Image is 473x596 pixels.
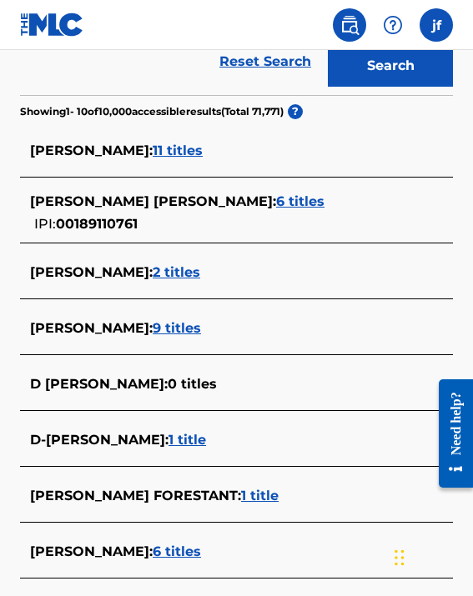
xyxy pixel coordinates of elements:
[56,216,138,232] span: 00189110761
[168,376,217,392] span: 0 titles
[169,432,206,448] span: 1 title
[328,45,453,87] button: Search
[390,516,473,596] iframe: Chat Widget
[30,193,276,209] span: [PERSON_NAME] [PERSON_NAME] :
[153,264,200,280] span: 2 titles
[30,376,168,392] span: D [PERSON_NAME] :
[426,363,473,505] iframe: Resource Center
[420,8,453,42] div: User Menu
[30,264,153,280] span: [PERSON_NAME] :
[241,488,279,503] span: 1 title
[34,216,56,232] span: IPI:
[153,543,201,559] span: 6 titles
[333,8,366,42] a: Public Search
[276,193,325,209] span: 6 titles
[20,104,284,119] p: Showing 1 - 10 of 10,000 accessible results (Total 71,771 )
[395,533,405,583] div: Drag
[30,432,169,448] span: D-[PERSON_NAME] :
[153,143,203,158] span: 11 titles
[30,143,153,158] span: [PERSON_NAME] :
[288,104,303,119] span: ?
[383,15,403,35] img: help
[30,543,153,559] span: [PERSON_NAME] :
[340,15,360,35] img: search
[30,320,153,336] span: [PERSON_NAME] :
[153,320,201,336] span: 9 titles
[20,13,84,37] img: MLC Logo
[376,8,410,42] div: Help
[30,488,241,503] span: [PERSON_NAME] FORESTANT :
[211,43,320,80] a: Reset Search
